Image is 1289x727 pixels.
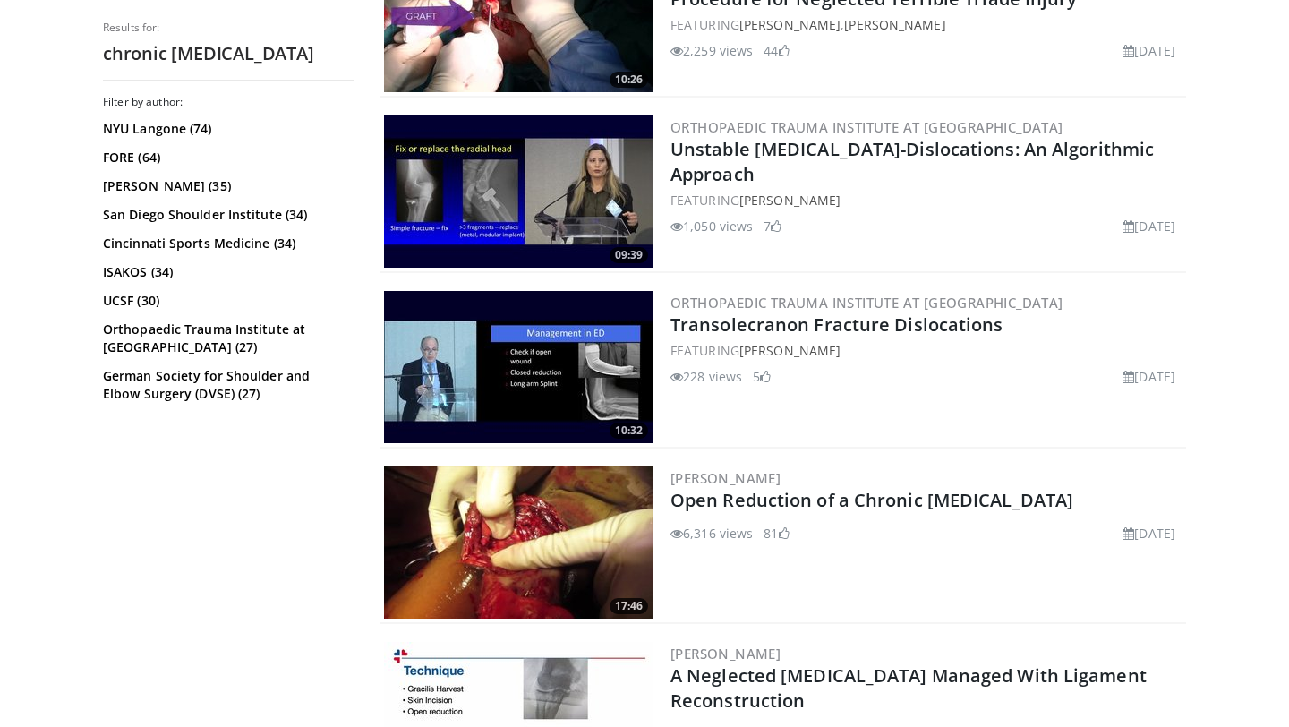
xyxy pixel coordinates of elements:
[610,423,648,439] span: 10:32
[103,206,349,224] a: San Diego Shoulder Institute (34)
[384,115,653,268] a: 09:39
[670,41,753,60] li: 2,259 views
[1123,217,1175,235] li: [DATE]
[670,118,1063,136] a: Orthopaedic Trauma Institute at [GEOGRAPHIC_DATA]
[610,247,648,263] span: 09:39
[384,115,653,268] img: 893b0ecf-6290-4528-adad-53ec1ae8eb04.300x170_q85_crop-smart_upscale.jpg
[103,177,349,195] a: [PERSON_NAME] (35)
[670,645,781,663] a: [PERSON_NAME]
[103,120,349,138] a: NYU Langone (74)
[739,342,841,359] a: [PERSON_NAME]
[670,663,1147,713] a: A Neglected [MEDICAL_DATA] Managed With Ligament Reconstruction
[384,291,653,443] img: 6fcd0eea-f4ae-40ca-ab8d-e1e1441df7f1.300x170_q85_crop-smart_upscale.jpg
[739,192,841,209] a: [PERSON_NAME]
[670,488,1073,512] a: Open Reduction of a Chronic [MEDICAL_DATA]
[844,16,945,33] a: [PERSON_NAME]
[753,367,771,386] li: 5
[764,41,789,60] li: 44
[610,598,648,614] span: 17:46
[384,466,653,619] img: 28ae56a5-eb84-41b8-88c2-ca4c2e9deb2e.300x170_q85_crop-smart_upscale.jpg
[103,149,349,167] a: FORE (64)
[384,466,653,619] a: 17:46
[103,367,349,403] a: German Society for Shoulder and Elbow Surgery (DVSE) (27)
[670,137,1154,186] a: Unstable [MEDICAL_DATA]-Dislocations: An Algorithmic Approach
[670,191,1182,210] div: FEATURING
[670,341,1182,360] div: FEATURING
[670,469,781,487] a: [PERSON_NAME]
[670,217,753,235] li: 1,050 views
[610,72,648,88] span: 10:26
[103,292,349,310] a: UCSF (30)
[1123,41,1175,60] li: [DATE]
[670,367,742,386] li: 228 views
[670,294,1063,312] a: Orthopaedic Trauma Institute at [GEOGRAPHIC_DATA]
[1123,524,1175,543] li: [DATE]
[103,21,354,35] p: Results for:
[103,235,349,252] a: Cincinnati Sports Medicine (34)
[103,95,354,109] h3: Filter by author:
[764,217,781,235] li: 7
[1123,367,1175,386] li: [DATE]
[764,524,789,543] li: 81
[103,42,354,65] h2: chronic [MEDICAL_DATA]
[670,312,1003,337] a: Transolecranon Fracture Dislocations
[103,263,349,281] a: ISAKOS (34)
[739,16,841,33] a: [PERSON_NAME]
[670,524,753,543] li: 6,316 views
[384,291,653,443] a: 10:32
[103,321,349,356] a: Orthopaedic Trauma Institute at [GEOGRAPHIC_DATA] (27)
[670,15,1182,34] div: FEATURING ,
